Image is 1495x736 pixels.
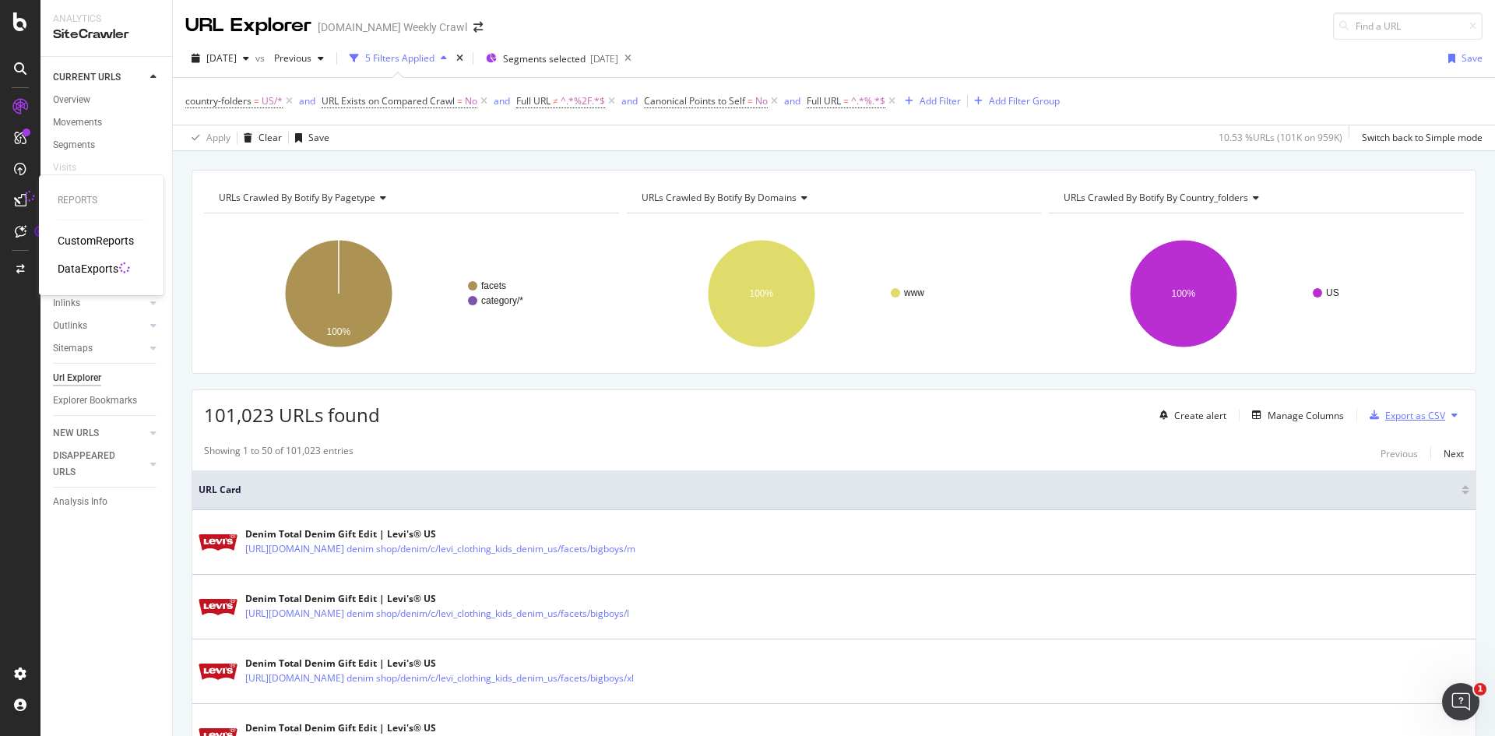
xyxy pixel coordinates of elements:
[259,131,282,144] div: Clear
[1444,447,1464,460] div: Next
[968,92,1060,111] button: Add Filter Group
[1049,226,1460,361] svg: A chart.
[365,51,434,65] div: 5 Filters Applied
[453,51,466,66] div: times
[245,527,703,541] div: Denim Total Denim Gift Edit | Levi's® US
[457,94,463,107] span: =
[53,69,121,86] div: CURRENT URLS
[1219,131,1342,144] div: 10.53 % URLs ( 101K on 959K )
[621,93,638,108] button: and
[465,90,477,112] span: No
[53,137,161,153] a: Segments
[590,52,618,65] div: [DATE]
[199,483,1458,497] span: URL Card
[206,131,230,144] div: Apply
[1064,191,1248,204] span: URLs Crawled By Botify By country_folders
[53,370,161,386] a: Url Explorer
[53,69,146,86] a: CURRENT URLS
[755,90,768,112] span: No
[1268,409,1344,422] div: Manage Columns
[53,92,161,108] a: Overview
[33,224,47,238] div: Tooltip anchor
[53,494,161,510] a: Analysis Info
[58,233,134,248] a: CustomReports
[245,657,702,671] div: Denim Total Denim Gift Edit | Levi's® US
[53,393,137,409] div: Explorer Bookmarks
[1174,409,1226,422] div: Create alert
[1474,683,1486,696] span: 1
[1444,444,1464,463] button: Next
[53,295,80,312] div: Inlinks
[204,226,615,361] svg: A chart.
[299,94,315,107] div: and
[53,318,146,334] a: Outlinks
[480,46,618,71] button: Segments selected[DATE]
[1381,444,1418,463] button: Previous
[245,721,700,735] div: Denim Total Denim Gift Edit | Levi's® US
[1362,131,1483,144] div: Switch back to Simple mode
[53,425,146,442] a: NEW URLS
[204,444,354,463] div: Showing 1 to 50 of 101,023 entries
[1381,447,1418,460] div: Previous
[219,191,375,204] span: URLs Crawled By Botify By pagetype
[627,226,1038,361] svg: A chart.
[53,160,76,176] div: Visits
[807,94,841,107] span: Full URL
[53,12,160,26] div: Analytics
[206,51,237,65] span: 2025 Aug. 28th
[53,114,161,131] a: Movements
[1333,12,1483,40] input: Find a URL
[749,288,773,299] text: 100%
[53,448,146,481] a: DISAPPEARED URLS
[245,541,635,557] a: [URL][DOMAIN_NAME] denim shop/denim/c/levi_clothing_kids_denim_us/facets/bigboys/m
[644,94,745,107] span: Canonical Points to Self
[481,280,506,291] text: facets
[289,125,329,150] button: Save
[322,94,455,107] span: URL Exists on Compared Crawl
[53,393,161,409] a: Explorer Bookmarks
[53,340,146,357] a: Sitemaps
[642,191,797,204] span: URLs Crawled By Botify By domains
[268,51,311,65] span: Previous
[1061,185,1450,210] h4: URLs Crawled By Botify By country_folders
[1442,683,1479,720] iframe: Intercom live chat
[204,402,380,428] span: 101,023 URLs found
[784,93,800,108] button: and
[245,606,629,622] a: [URL][DOMAIN_NAME] denim shop/denim/c/levi_clothing_kids_denim_us/facets/bigboys/l
[255,51,268,65] span: vs
[245,592,697,606] div: Denim Total Denim Gift Edit | Levi's® US
[185,125,230,150] button: Apply
[1442,46,1483,71] button: Save
[53,137,95,153] div: Segments
[1153,403,1226,428] button: Create alert
[638,185,1028,210] h4: URLs Crawled By Botify By domains
[58,261,118,276] a: DataExports
[327,326,351,337] text: 100%
[481,295,523,306] text: category/*
[53,92,90,108] div: Overview
[53,494,107,510] div: Analysis Info
[1363,403,1445,428] button: Export as CSV
[299,93,315,108] button: and
[185,46,255,71] button: [DATE]
[53,318,87,334] div: Outlinks
[199,599,237,615] img: main image
[199,664,237,680] img: main image
[308,131,329,144] div: Save
[58,194,145,207] div: Reports
[494,94,510,107] div: and
[237,125,282,150] button: Clear
[268,46,330,71] button: Previous
[53,425,99,442] div: NEW URLS
[553,94,558,107] span: ≠
[185,94,252,107] span: country-folders
[920,94,961,107] div: Add Filter
[343,46,453,71] button: 5 Filters Applied
[1326,287,1339,298] text: US
[899,92,961,111] button: Add Filter
[503,52,586,65] span: Segments selected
